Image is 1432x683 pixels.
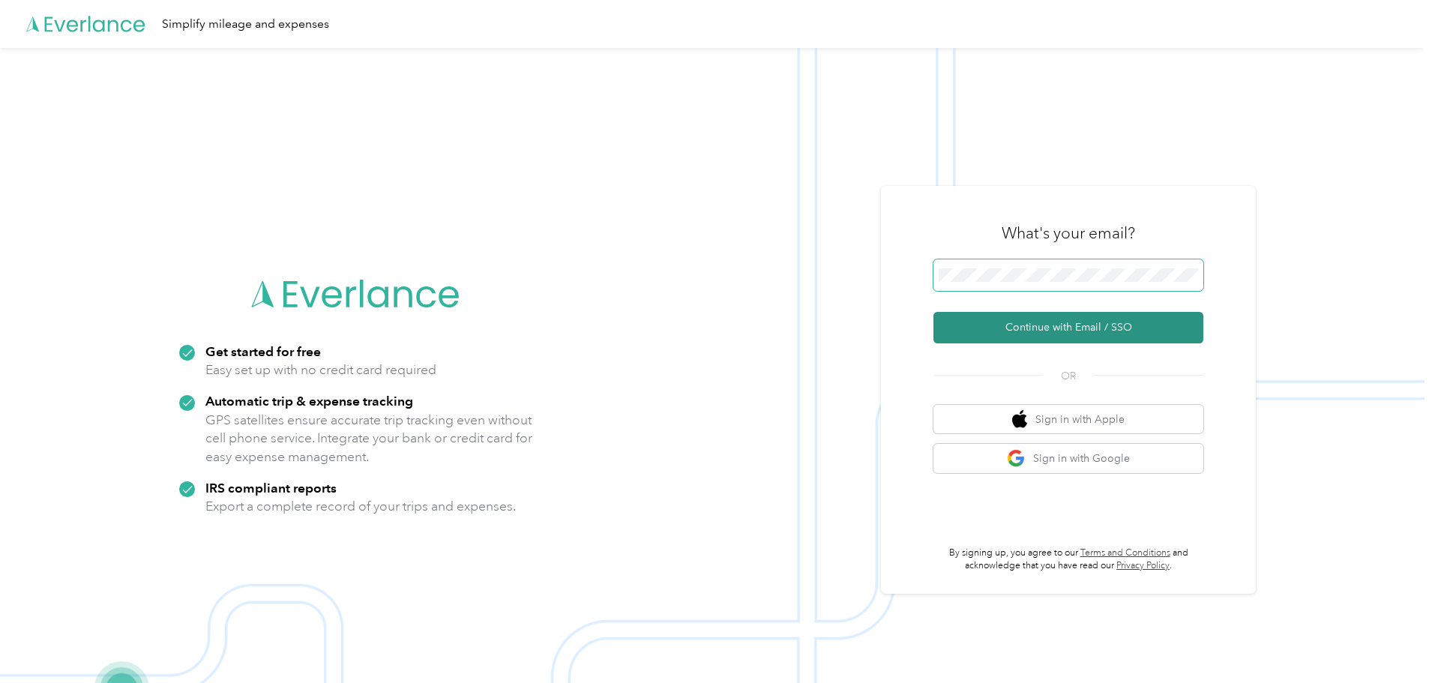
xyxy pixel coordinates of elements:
[205,361,436,379] p: Easy set up with no credit card required
[205,393,413,409] strong: Automatic trip & expense tracking
[1012,410,1027,429] img: apple logo
[205,343,321,359] strong: Get started for free
[205,480,337,496] strong: IRS compliant reports
[1002,223,1135,244] h3: What's your email?
[205,497,516,516] p: Export a complete record of your trips and expenses.
[1007,449,1026,468] img: google logo
[933,312,1203,343] button: Continue with Email / SSO
[933,405,1203,434] button: apple logoSign in with Apple
[1080,547,1170,559] a: Terms and Conditions
[1116,560,1170,571] a: Privacy Policy
[933,444,1203,473] button: google logoSign in with Google
[933,547,1203,573] p: By signing up, you agree to our and acknowledge that you have read our .
[205,411,533,466] p: GPS satellites ensure accurate trip tracking even without cell phone service. Integrate your bank...
[1042,368,1095,384] span: OR
[162,15,329,34] div: Simplify mileage and expenses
